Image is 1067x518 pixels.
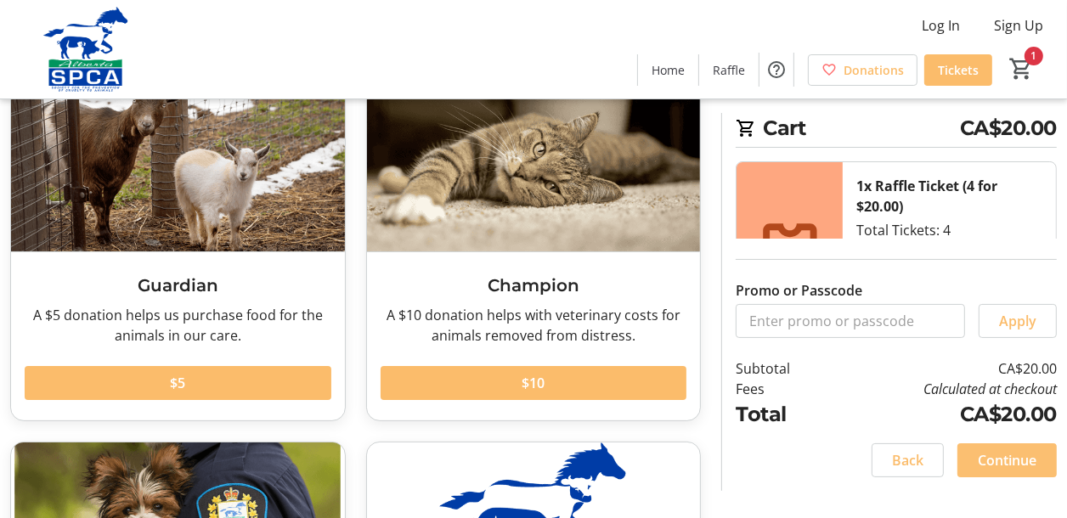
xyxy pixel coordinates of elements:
[872,443,944,477] button: Back
[829,379,1057,399] td: Calculated at checkout
[922,15,960,36] span: Log In
[999,311,1036,331] span: Apply
[994,15,1043,36] span: Sign Up
[960,113,1057,144] span: CA$20.00
[980,12,1057,39] button: Sign Up
[978,450,1036,470] span: Continue
[736,379,828,399] td: Fees
[381,273,687,298] h3: Champion
[381,305,687,346] div: A $10 donation helps with veterinary costs for animals removed from distress.
[843,162,1056,352] div: Total Tickets: 4
[892,450,923,470] span: Back
[699,54,759,86] a: Raffle
[844,61,904,79] span: Donations
[10,7,161,92] img: Alberta SPCA's Logo
[170,373,185,393] span: $5
[736,304,965,338] input: Enter promo or passcode
[736,358,828,379] td: Subtotal
[11,64,345,251] img: Guardian
[638,54,698,86] a: Home
[979,304,1057,338] button: Apply
[25,305,331,346] div: A $5 donation helps us purchase food for the animals in our care.
[829,399,1057,430] td: CA$20.00
[856,176,1042,217] div: 1x Raffle Ticket (4 for $20.00)
[808,54,917,86] a: Donations
[938,61,979,79] span: Tickets
[829,358,1057,379] td: CA$20.00
[736,113,1057,148] h2: Cart
[736,399,828,430] td: Total
[736,280,862,301] label: Promo or Passcode
[759,53,793,87] button: Help
[713,61,745,79] span: Raffle
[924,54,992,86] a: Tickets
[25,366,331,400] button: $5
[381,366,687,400] button: $10
[652,61,685,79] span: Home
[367,64,701,251] img: Champion
[908,12,974,39] button: Log In
[522,373,545,393] span: $10
[25,273,331,298] h3: Guardian
[1006,53,1036,84] button: Cart
[957,443,1057,477] button: Continue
